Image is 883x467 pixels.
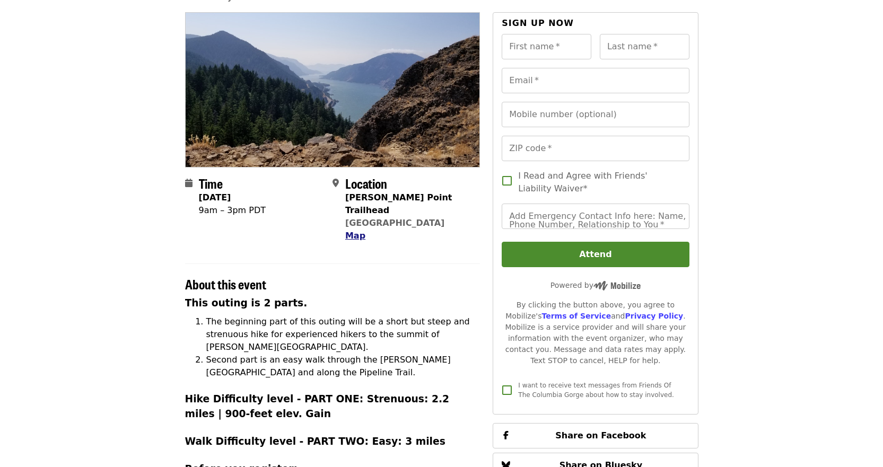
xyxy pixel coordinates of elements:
[502,299,689,366] div: By clicking the button above, you agree to Mobilize's and . Mobilize is a service provider and wi...
[593,281,641,290] img: Powered by Mobilize
[345,231,365,241] span: Map
[502,242,689,267] button: Attend
[345,218,444,228] a: [GEOGRAPHIC_DATA]
[345,192,452,215] strong: [PERSON_NAME] Point Trailhead
[186,13,480,166] img: Hiking Through History Near Hood River - 2 PART HIKE & WALK OUTING organized by Friends Of The Co...
[625,312,683,320] a: Privacy Policy
[550,281,641,289] span: Powered by
[518,382,674,399] span: I want to receive text messages from Friends Of The Columbia Gorge about how to stay involved.
[199,192,231,202] strong: [DATE]
[493,423,698,448] button: Share on Facebook
[518,170,680,195] span: I Read and Agree with Friends' Liability Waiver*
[345,174,387,192] span: Location
[185,434,480,449] h3: Walk Difficulty level - PART TWO: Easy: 3 miles
[555,430,646,440] span: Share on Facebook
[502,68,689,93] input: Email
[541,312,611,320] a: Terms of Service
[502,18,574,28] span: Sign up now
[345,230,365,242] button: Map
[185,178,193,188] i: calendar icon
[206,354,480,379] li: Second part is an easy walk through the [PERSON_NAME][GEOGRAPHIC_DATA] and along the Pipeline Trail.
[502,136,689,161] input: ZIP code
[199,174,223,192] span: Time
[502,204,689,229] input: Add Emergency Contact Info here: Name, Phone Number, Relationship to You
[502,34,591,59] input: First name
[502,102,689,127] input: Mobile number (optional)
[199,204,266,217] div: 9am – 3pm PDT
[333,178,339,188] i: map-marker-alt icon
[206,315,480,354] li: The beginning part of this outing will be a short but steep and strenuous hike for experienced hi...
[185,296,480,311] h3: This outing is 2 parts.
[600,34,689,59] input: Last name
[185,392,480,421] h3: Hike Difficulty level - PART ONE: Strenuous: 2.2 miles | 900-feet elev. Gain
[185,275,266,293] span: About this event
